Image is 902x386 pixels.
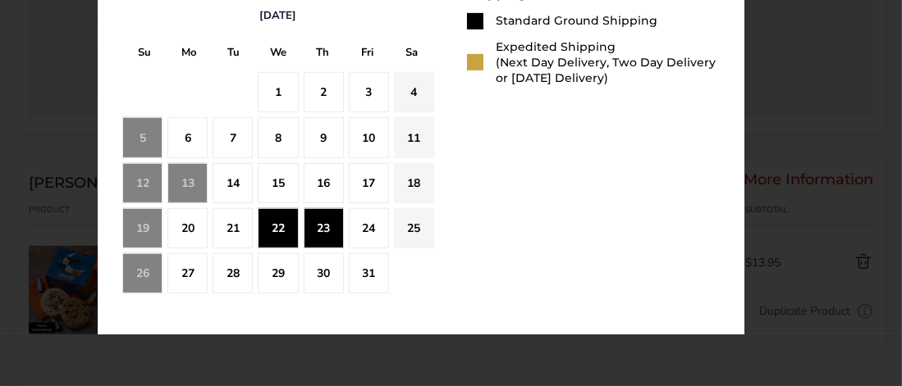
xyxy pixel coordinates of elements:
div: Standard Ground Shipping [496,13,657,29]
div: Expedited Shipping (Next Day Delivery, Two Day Delivery or [DATE] Delivery) [496,39,720,86]
div: T [212,42,256,67]
div: M [167,42,211,67]
div: S [122,42,167,67]
div: S [390,42,434,67]
div: W [256,42,300,67]
div: T [300,42,345,67]
div: F [345,42,389,67]
button: [DATE] [254,8,304,23]
span: [DATE] [260,8,297,23]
